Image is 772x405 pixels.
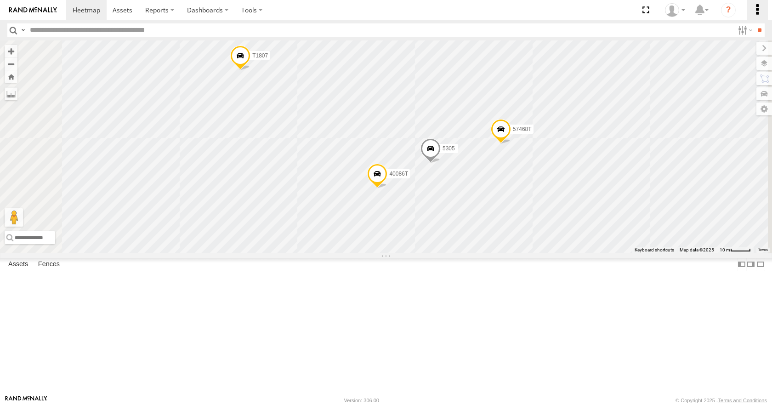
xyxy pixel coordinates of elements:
span: Map data ©2025 [680,247,714,252]
label: Search Query [19,23,27,37]
button: Zoom out [5,57,17,70]
label: Assets [4,258,33,271]
a: Visit our Website [5,396,47,405]
label: Search Filter Options [734,23,754,37]
a: Terms [758,248,768,251]
label: Fences [34,258,64,271]
a: Terms and Conditions [718,398,767,403]
div: © Copyright 2025 - [675,398,767,403]
div: Version: 306.00 [344,398,379,403]
button: Map Scale: 10 m per 41 pixels [717,247,754,253]
img: rand-logo.svg [9,7,57,13]
span: 57468T [513,126,532,133]
button: Zoom Home [5,70,17,83]
label: Measure [5,87,17,100]
span: 40086T [389,171,408,177]
button: Zoom in [5,45,17,57]
div: Todd Sigmon [662,3,688,17]
span: 5305 [443,145,455,152]
label: Dock Summary Table to the Left [737,258,746,271]
button: Drag Pegman onto the map to open Street View [5,208,23,227]
label: Hide Summary Table [756,258,765,271]
label: Dock Summary Table to the Right [746,258,755,271]
span: 10 m [720,247,730,252]
button: Keyboard shortcuts [635,247,674,253]
label: Map Settings [756,103,772,115]
i: ? [721,3,736,17]
span: T1807 [252,52,268,59]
